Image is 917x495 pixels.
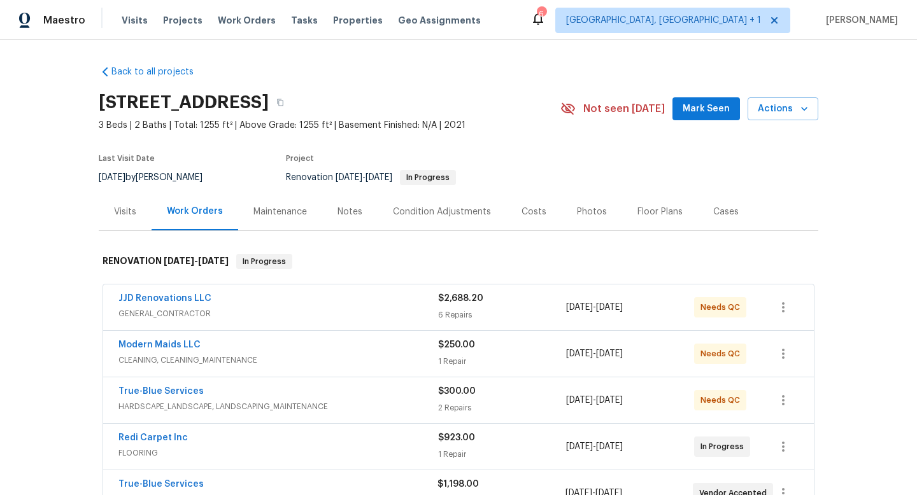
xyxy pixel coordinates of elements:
div: RENOVATION [DATE]-[DATE]In Progress [99,241,818,282]
h6: RENOVATION [103,254,229,269]
span: [DATE] [566,303,593,312]
span: In Progress [238,255,291,268]
span: [DATE] [596,396,623,405]
div: Floor Plans [637,206,683,218]
span: [DATE] [198,256,229,265]
span: Tasks [291,16,318,25]
div: by [PERSON_NAME] [99,170,218,185]
span: $250.00 [438,340,475,349]
span: [PERSON_NAME] [821,14,898,27]
a: Modern Maids LLC [118,340,201,349]
span: $2,688.20 [438,294,483,303]
span: - [336,173,392,182]
span: [DATE] [336,173,362,182]
a: True-Blue Services [118,387,204,396]
div: 2 Repairs [438,401,566,414]
span: [DATE] [99,173,125,182]
span: Actions [758,101,808,117]
a: True-Blue Services [118,480,204,489]
span: Maestro [43,14,85,27]
span: - [566,301,623,314]
span: Needs QC [700,347,745,360]
span: Visits [122,14,148,27]
button: Actions [748,97,818,121]
span: - [566,347,623,360]
span: Work Orders [218,14,276,27]
div: 6 [537,8,546,20]
span: $923.00 [438,433,475,442]
a: Back to all projects [99,66,221,78]
span: [DATE] [596,442,623,451]
span: Project [286,155,314,162]
span: Last Visit Date [99,155,155,162]
button: Mark Seen [672,97,740,121]
span: - [164,256,229,265]
span: Properties [333,14,383,27]
span: Projects [163,14,203,27]
span: CLEANING, CLEANING_MAINTENANCE [118,354,438,366]
div: Photos [577,206,607,218]
span: 3 Beds | 2 Baths | Total: 1255 ft² | Above Grade: 1255 ft² | Basement Finished: N/A | 2021 [99,119,560,132]
span: Geo Assignments [398,14,481,27]
span: [GEOGRAPHIC_DATA], [GEOGRAPHIC_DATA] + 1 [566,14,761,27]
span: [DATE] [566,396,593,405]
div: Notes [338,206,362,218]
span: [DATE] [366,173,392,182]
span: [DATE] [566,442,593,451]
span: Renovation [286,173,456,182]
span: [DATE] [566,349,593,358]
button: Copy Address [269,91,292,114]
h2: [STREET_ADDRESS] [99,96,269,109]
span: GENERAL_CONTRACTOR [118,307,438,320]
span: [DATE] [596,349,623,358]
span: [DATE] [596,303,623,312]
div: 6 Repairs [438,309,566,321]
div: Work Orders [167,205,223,218]
span: - [566,440,623,453]
div: Cases [713,206,739,218]
span: HARDSCAPE_LANDSCAPE, LANDSCAPING_MAINTENANCE [118,400,438,413]
span: Mark Seen [683,101,730,117]
div: Costs [522,206,546,218]
span: Needs QC [700,394,745,407]
span: Not seen [DATE] [583,102,665,115]
span: [DATE] [164,256,194,265]
span: FLOORING [118,447,438,459]
span: $1,198.00 [437,480,479,489]
div: Condition Adjustments [393,206,491,218]
div: Visits [114,206,136,218]
span: In Progress [401,174,455,181]
a: Redi Carpet Inc [118,433,188,442]
span: $300.00 [438,387,476,396]
span: - [566,394,623,407]
div: 1 Repair [438,355,566,368]
a: JJD Renovations LLC [118,294,211,303]
div: Maintenance [253,206,307,218]
span: Needs QC [700,301,745,314]
span: In Progress [700,440,749,453]
div: 1 Repair [438,448,566,461]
